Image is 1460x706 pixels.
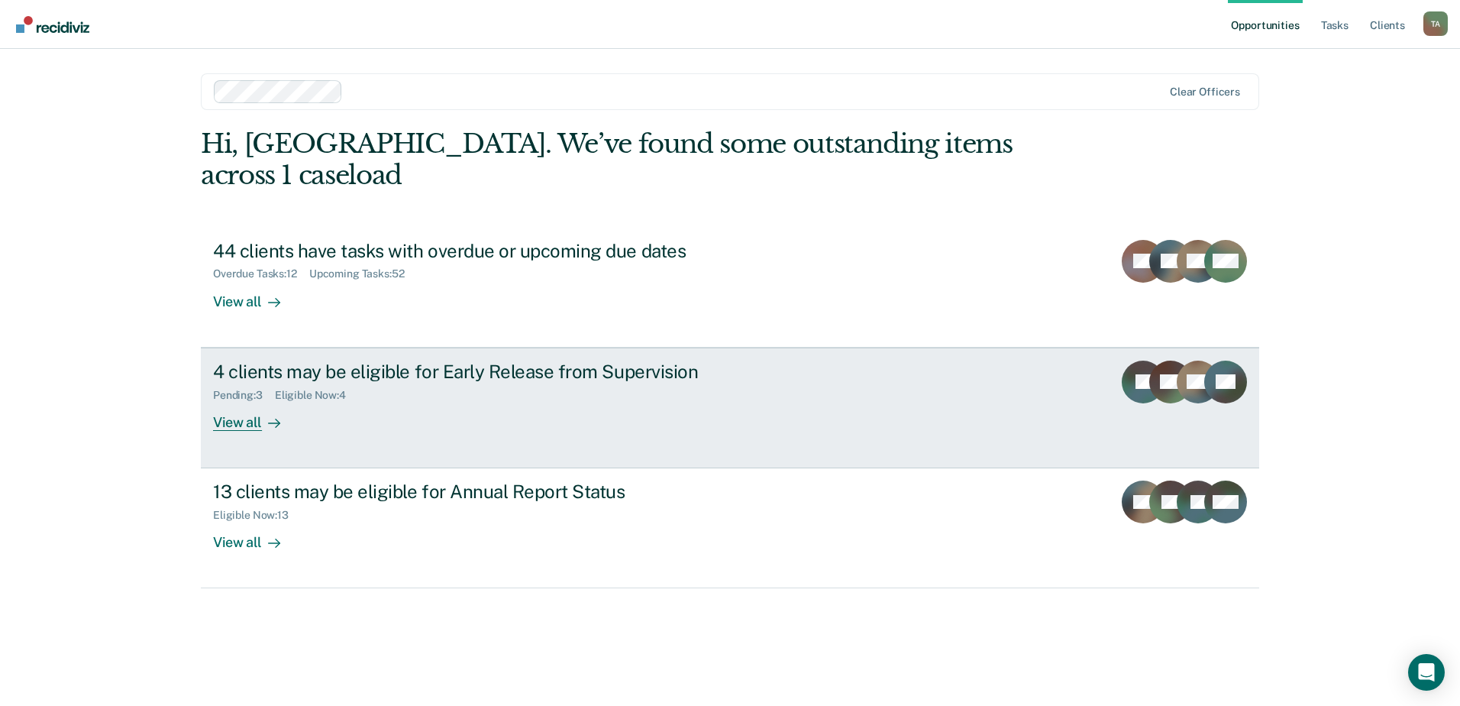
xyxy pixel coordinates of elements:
div: View all [213,401,299,431]
div: Hi, [GEOGRAPHIC_DATA]. We’ve found some outstanding items across 1 caseload [201,128,1048,191]
div: Upcoming Tasks : 52 [309,267,417,280]
div: Clear officers [1170,86,1240,99]
a: 44 clients have tasks with overdue or upcoming due datesOverdue Tasks:12Upcoming Tasks:52View all [201,228,1259,348]
div: View all [213,522,299,552]
button: Profile dropdown button [1423,11,1448,36]
a: 13 clients may be eligible for Annual Report StatusEligible Now:13View all [201,468,1259,588]
div: Eligible Now : 4 [275,389,358,402]
div: T A [1423,11,1448,36]
div: 13 clients may be eligible for Annual Report Status [213,481,749,503]
img: Recidiviz [16,16,89,33]
a: 4 clients may be eligible for Early Release from SupervisionPending:3Eligible Now:4View all [201,348,1259,468]
div: View all [213,280,299,310]
div: 44 clients have tasks with overdue or upcoming due dates [213,240,749,262]
div: Overdue Tasks : 12 [213,267,309,280]
div: Eligible Now : 13 [213,509,301,522]
div: 4 clients may be eligible for Early Release from Supervision [213,361,749,383]
div: Pending : 3 [213,389,275,402]
div: Open Intercom Messenger [1408,654,1445,691]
